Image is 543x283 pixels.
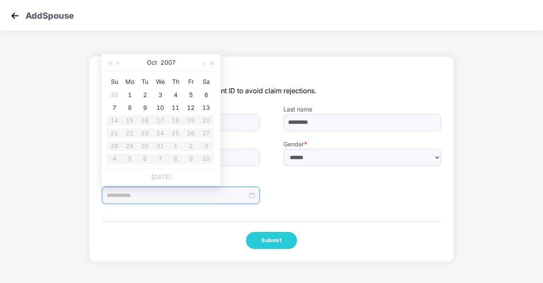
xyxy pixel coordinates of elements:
label: Gender [283,140,441,149]
div: 4 [170,90,181,100]
div: 1 [124,90,135,100]
th: Su [107,75,122,89]
div: 30 [109,90,119,100]
td: 2007-10-02 [137,89,153,101]
div: 6 [201,90,211,100]
td: 2007-10-08 [122,101,137,114]
a: [DATE] [151,173,171,180]
th: Mo [122,75,137,89]
td: 2007-10-06 [198,89,214,101]
p: Add Spouse [25,9,74,20]
td: 2007-10-10 [153,101,168,114]
td: 2007-10-13 [198,101,214,114]
span: Spouse Detail [102,69,441,86]
button: Submit [246,232,297,249]
th: Tu [137,75,153,89]
div: 8 [124,103,135,113]
th: Sa [198,75,214,89]
td: 2007-10-12 [183,101,198,114]
td: 2007-10-01 [122,89,137,101]
label: Last name [283,105,441,114]
td: 2007-10-05 [183,89,198,101]
td: 2007-09-30 [107,89,122,101]
th: Fr [183,75,198,89]
div: 3 [155,90,165,100]
button: Oct [147,54,157,71]
th: We [153,75,168,89]
div: 5 [186,90,196,100]
div: 10 [155,103,165,113]
td: 2007-10-04 [168,89,183,101]
button: 2007 [161,54,175,71]
td: 2007-10-07 [107,101,122,114]
span: The detail should be as per government ID to avoid claim rejections. [102,86,441,96]
div: 13 [201,103,211,113]
td: 2007-10-09 [137,101,153,114]
div: 11 [170,103,181,113]
th: Th [168,75,183,89]
div: 2 [140,90,150,100]
div: 7 [109,103,119,113]
div: 12 [186,103,196,113]
div: 9 [140,103,150,113]
td: 2007-10-03 [153,89,168,101]
img: svg+xml;base64,PHN2ZyB4bWxucz0iaHR0cDovL3d3dy53My5vcmcvMjAwMC9zdmciIHdpZHRoPSIzMCIgaGVpZ2h0PSIzMC... [8,9,21,22]
td: 2007-10-11 [168,101,183,114]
